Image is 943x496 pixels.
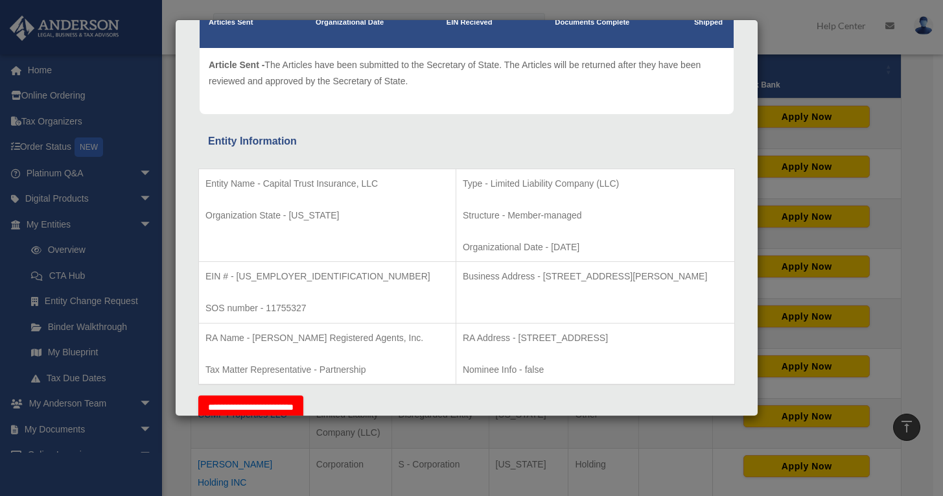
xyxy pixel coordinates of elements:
p: Articles Sent [209,16,253,29]
p: Structure - Member-managed [463,207,728,224]
p: Organizational Date [316,16,384,29]
div: Entity Information [208,132,725,150]
p: RA Address - [STREET_ADDRESS] [463,330,728,346]
span: Article Sent - [209,60,264,70]
p: Organizational Date - [DATE] [463,239,728,255]
p: SOS number - 11755327 [205,300,449,316]
p: EIN Recieved [447,16,493,29]
p: Shipped [692,16,725,29]
p: Entity Name - Capital Trust Insurance, LLC [205,176,449,192]
p: EIN # - [US_EMPLOYER_IDENTIFICATION_NUMBER] [205,268,449,285]
p: Organization State - [US_STATE] [205,207,449,224]
p: The Articles have been submitted to the Secretary of State. The Articles will be returned after t... [209,57,725,89]
p: Business Address - [STREET_ADDRESS][PERSON_NAME] [463,268,728,285]
p: Tax Matter Representative - Partnership [205,362,449,378]
p: Type - Limited Liability Company (LLC) [463,176,728,192]
p: Documents Complete [555,16,629,29]
p: Nominee Info - false [463,362,728,378]
p: RA Name - [PERSON_NAME] Registered Agents, Inc. [205,330,449,346]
